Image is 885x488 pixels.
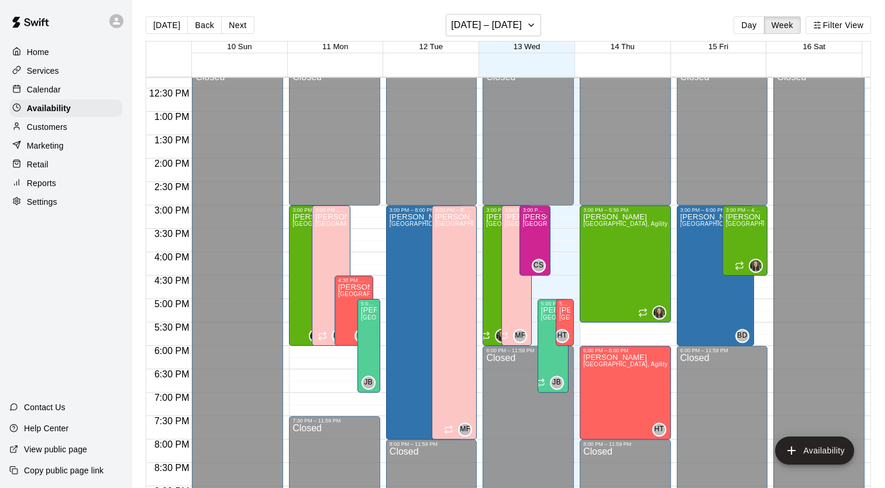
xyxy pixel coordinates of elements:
[481,331,490,341] span: Recurring availability
[735,261,744,270] span: Recurring availability
[486,221,590,227] span: [GEOGRAPHIC_DATA], Agility Space
[556,299,574,346] div: 5:00 PM – 6:00 PM: Available
[335,276,373,346] div: 4:30 PM – 6:00 PM: Available
[390,207,460,213] div: 3:00 PM – 8:00 PM
[557,330,567,342] span: HT
[680,221,784,227] span: [GEOGRAPHIC_DATA], Agility Space
[734,16,764,34] button: Day
[390,441,474,447] div: 8:00 PM – 11:59 PM
[583,441,667,447] div: 8:00 PM – 11:59 PM
[435,221,500,227] span: [GEOGRAPHIC_DATA]
[680,207,750,213] div: 3:00 PM – 6:00 PM
[726,221,830,227] span: [GEOGRAPHIC_DATA], Agility Space
[446,14,541,36] button: [DATE] – [DATE]
[9,174,122,192] a: Reports
[390,221,494,227] span: [GEOGRAPHIC_DATA], Agility Space
[486,207,510,213] div: 3:00 PM – 6:00 PM
[315,221,380,227] span: [GEOGRAPHIC_DATA]
[523,207,547,213] div: 3:00 PM – 4:30 PM
[151,322,192,332] span: 5:30 PM
[151,276,192,286] span: 4:30 PM
[680,348,765,353] div: 6:00 PM – 11:59 PM
[583,207,667,213] div: 3:00 PM – 5:30 PM
[333,330,344,342] span: MF
[151,159,192,169] span: 2:00 PM
[432,205,477,439] div: 3:00 PM – 8:00 PM: Available
[486,73,570,209] div: Closed
[737,330,747,342] span: BD
[451,17,522,33] h6: [DATE] – [DATE]
[227,42,252,51] button: 10 Sun
[460,424,470,435] span: MF
[559,301,570,307] div: 5:00 PM – 6:00 PM
[9,137,122,154] a: Marketing
[515,330,525,342] span: MF
[151,299,192,309] span: 5:00 PM
[653,307,665,318] img: Megan MacDonald
[309,329,323,343] div: Megan MacDonald
[677,65,768,205] div: 12:00 PM – 3:00 PM: Closed
[775,437,854,465] button: add
[9,62,122,80] a: Services
[9,156,122,173] a: Retail
[9,193,122,211] div: Settings
[538,299,569,393] div: 5:00 PM – 7:00 PM: Available
[289,65,380,205] div: 12:00 PM – 3:00 PM: Closed
[361,376,376,390] div: Joseph Bauserman
[9,81,122,98] div: Calendar
[805,16,871,34] button: Filter View
[458,422,472,437] div: Matt Field
[151,369,192,379] span: 6:30 PM
[580,346,671,439] div: 6:00 PM – 8:00 PM: Available
[27,121,67,133] p: Customers
[24,465,104,476] p: Copy public page link
[419,42,443,51] span: 12 Tue
[27,140,64,152] p: Marketing
[550,376,564,390] div: Joseph Bauserman
[292,221,397,227] span: [GEOGRAPHIC_DATA], Agility Space
[513,329,527,343] div: Matt Field
[583,361,687,367] span: [GEOGRAPHIC_DATA], Agility Space
[677,205,754,346] div: 3:00 PM – 6:00 PM: Available
[310,330,322,342] img: Megan MacDonald
[9,118,122,136] div: Customers
[27,177,56,189] p: Reports
[27,159,49,170] p: Retail
[151,112,192,122] span: 1:00 PM
[483,65,574,205] div: 12:00 PM – 3:00 PM: Closed
[151,205,192,215] span: 3:00 PM
[322,42,348,51] span: 11 Mon
[27,65,59,77] p: Services
[444,425,453,434] span: Recurring availability
[27,102,71,114] p: Availability
[151,439,192,449] span: 8:00 PM
[151,135,192,145] span: 1:30 PM
[338,291,442,297] span: [GEOGRAPHIC_DATA], Agility Space
[583,348,667,353] div: 6:00 PM – 8:00 PM
[555,329,569,343] div: Hannah Thomas
[764,16,801,34] button: Week
[505,207,529,213] div: 3:00 PM – 6:00 PM
[483,205,514,346] div: 3:00 PM – 6:00 PM: Available
[361,301,377,307] div: 5:00 PM – 7:00 PM
[187,16,222,34] button: Back
[532,259,546,273] div: Cayden Sparks
[292,73,377,209] div: Closed
[24,444,87,455] p: View public page
[501,205,532,346] div: 3:00 PM – 6:00 PM: Available
[514,42,540,51] span: 13 Wed
[750,260,762,272] img: Megan MacDonald
[722,205,768,276] div: 3:00 PM – 4:30 PM: Available
[361,314,465,321] span: [GEOGRAPHIC_DATA], Agility Space
[146,16,188,34] button: [DATE]
[523,221,587,227] span: [GEOGRAPHIC_DATA]
[9,43,122,61] div: Home
[559,314,663,321] span: [GEOGRAPHIC_DATA], Agility Space
[654,424,664,435] span: HT
[735,329,749,343] div: Bryce Dahnert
